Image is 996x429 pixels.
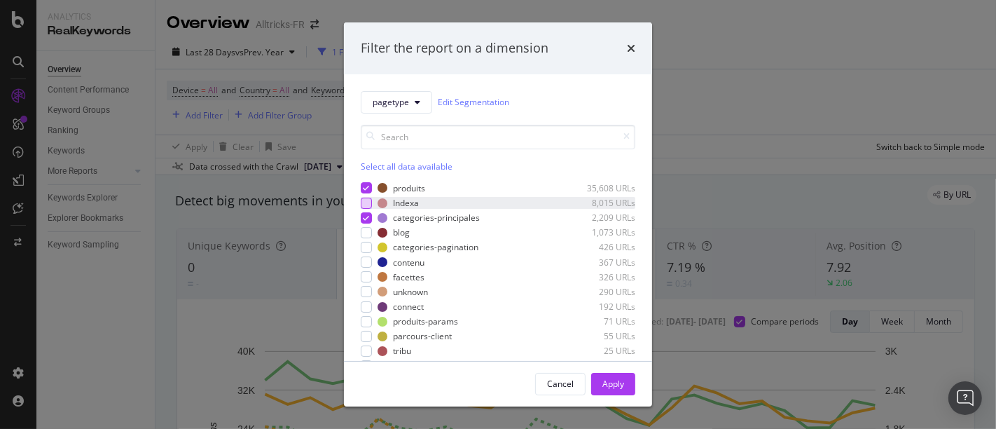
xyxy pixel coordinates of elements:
[567,345,635,357] div: 25 URLs
[567,271,635,283] div: 326 URLs
[567,301,635,313] div: 192 URLs
[393,257,424,268] div: contenu
[393,360,431,372] div: occasions
[361,39,548,57] div: Filter the report on a dimension
[948,381,982,415] div: Open Intercom Messenger
[567,330,635,342] div: 55 URLs
[393,315,458,327] div: produits-params
[567,360,635,372] div: 16 URLs
[567,212,635,224] div: 2,209 URLs
[393,301,424,313] div: connect
[361,161,635,172] div: Select all data available
[567,286,635,298] div: 290 URLs
[393,271,424,283] div: facettes
[393,226,410,238] div: blog
[393,286,428,298] div: unknown
[393,212,480,224] div: categories-principales
[602,378,624,390] div: Apply
[547,378,574,390] div: Cancel
[361,125,635,149] input: Search
[361,91,432,114] button: pagetype
[393,241,478,253] div: categories-pagination
[567,257,635,268] div: 367 URLs
[373,96,409,108] span: pagetype
[535,373,586,395] button: Cancel
[344,22,652,407] div: modal
[393,197,419,209] div: Indexa
[567,197,635,209] div: 8,015 URLs
[567,182,635,194] div: 35,608 URLs
[567,315,635,327] div: 71 URLs
[567,241,635,253] div: 426 URLs
[591,373,635,395] button: Apply
[393,182,425,194] div: produits
[627,39,635,57] div: times
[393,330,452,342] div: parcours-client
[567,226,635,238] div: 1,073 URLs
[393,345,411,357] div: tribu
[438,95,509,109] a: Edit Segmentation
